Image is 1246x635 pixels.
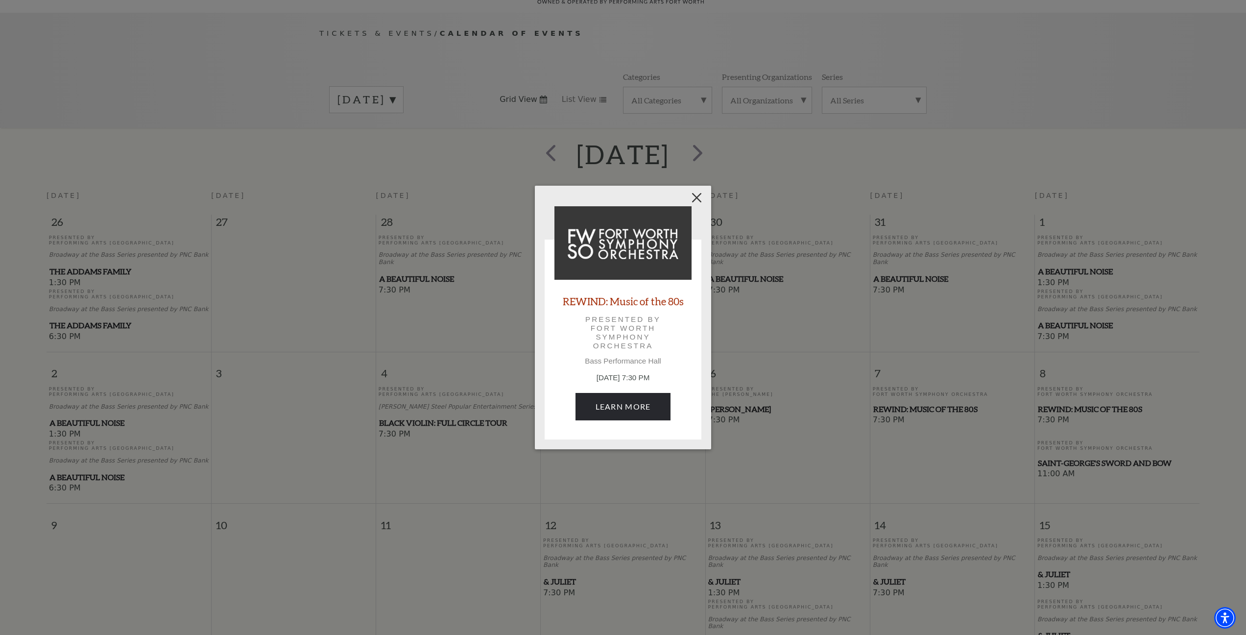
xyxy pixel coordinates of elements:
[563,294,684,308] a: REWIND: Music of the 80s
[688,188,706,207] button: Close
[1214,607,1236,629] div: Accessibility Menu
[554,357,692,366] p: Bass Performance Hall
[554,372,692,384] p: [DATE] 7:30 PM
[568,315,678,351] p: Presented by Fort Worth Symphony Orchestra
[575,393,671,420] a: November 7, 7:30 PM Learn More
[554,206,692,280] img: REWIND: Music of the 80s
